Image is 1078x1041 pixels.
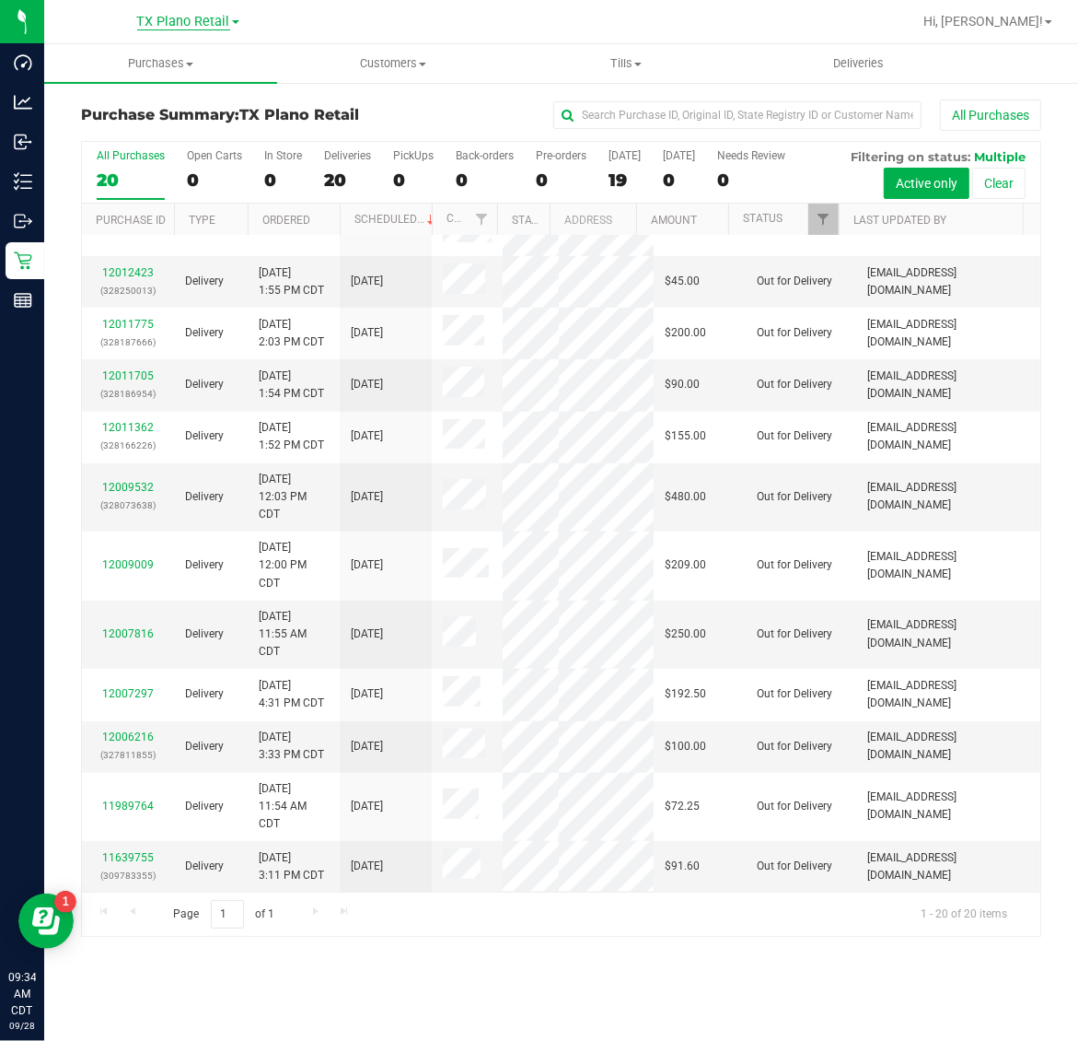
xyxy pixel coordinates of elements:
a: Filter [808,204,839,235]
span: [DATE] 3:11 PM CDT [259,849,324,884]
a: 12011775 [102,318,154,331]
a: Status [743,212,782,225]
span: [EMAIL_ADDRESS][DOMAIN_NAME] [867,316,1029,351]
span: Filtering on status: [851,149,970,164]
a: 11639755 [102,851,154,864]
iframe: Resource center [18,894,74,949]
span: TX Plano Retail [239,106,359,123]
span: [DATE] 2:03 PM CDT [259,316,324,351]
a: Purchases [44,44,277,83]
span: Out for Delivery [757,427,832,445]
button: Active only [884,168,969,199]
inline-svg: Inventory [14,172,32,191]
th: Address [550,204,636,236]
span: Customers [278,55,509,72]
a: Ordered [262,214,310,227]
a: Tills [509,44,742,83]
a: Amount [651,214,697,227]
span: $209.00 [665,556,706,574]
span: [EMAIL_ADDRESS][DOMAIN_NAME] [867,849,1029,884]
span: [DATE] 12:03 PM CDT [259,471,329,524]
a: Last Updated By [853,214,946,227]
span: Out for Delivery [757,685,832,703]
span: $72.25 [665,798,700,815]
div: 20 [324,170,371,191]
div: In Store [264,149,302,162]
iframe: Resource center unread badge [54,891,76,913]
span: [DATE] [351,324,383,342]
p: (309783355) [93,867,163,884]
span: $480.00 [665,488,706,506]
a: Filter [467,204,497,235]
span: Multiple [974,149,1026,164]
div: All Purchases [97,149,165,162]
span: $155.00 [665,427,706,445]
p: (328186954) [93,385,163,403]
span: [EMAIL_ADDRESS][DOMAIN_NAME] [867,419,1029,454]
span: $45.00 [665,273,700,290]
span: [DATE] 1:55 PM CDT [259,264,324,299]
span: [EMAIL_ADDRESS][DOMAIN_NAME] [867,368,1029,403]
span: Tills [510,55,741,72]
span: $90.00 [665,376,700,393]
input: 1 [211,900,244,929]
p: (328073638) [93,497,163,514]
span: [DATE] 1:52 PM CDT [259,419,324,454]
inline-svg: Outbound [14,212,32,230]
div: 0 [536,170,586,191]
span: Delivery [185,376,224,393]
div: Needs Review [717,149,785,162]
button: Clear [972,168,1026,199]
a: Scheduled [354,213,438,226]
span: $91.60 [665,858,700,875]
span: [EMAIL_ADDRESS][DOMAIN_NAME] [867,677,1029,712]
a: 12011362 [102,421,154,434]
span: $192.50 [665,685,706,703]
inline-svg: Analytics [14,93,32,111]
a: 12011705 [102,369,154,382]
div: Back-orders [456,149,514,162]
a: 11989764 [102,800,154,813]
p: 09/28 [8,1019,36,1033]
span: Out for Delivery [757,376,832,393]
span: $250.00 [665,626,706,643]
div: PickUps [393,149,434,162]
h3: Purchase Summary: [81,107,401,123]
div: Pre-orders [536,149,586,162]
span: [DATE] [351,798,383,815]
span: [DATE] 4:31 PM CDT [259,677,324,712]
span: Delivery [185,427,224,445]
span: Page of 1 [157,900,290,929]
span: [DATE] [351,273,383,290]
a: 12007816 [102,627,154,640]
div: 19 [609,170,641,191]
p: (328250013) [93,282,163,299]
span: Hi, [PERSON_NAME]! [923,14,1043,29]
span: Out for Delivery [757,324,832,342]
span: [DATE] [351,738,383,755]
span: Delivery [185,858,224,875]
span: Delivery [185,738,224,755]
div: [DATE] [663,149,695,162]
div: [DATE] [609,149,641,162]
span: Delivery [185,685,224,703]
span: [DATE] [351,488,383,506]
span: Out for Delivery [757,858,832,875]
input: Search Purchase ID, Original ID, State Registry ID or Customer Name... [553,101,922,129]
span: [DATE] 11:54 AM CDT [259,780,329,834]
span: Delivery [185,798,224,815]
span: Delivery [185,488,224,506]
span: Out for Delivery [757,738,832,755]
span: [DATE] 1:54 PM CDT [259,368,324,403]
div: 0 [456,170,514,191]
span: [DATE] 3:33 PM CDT [259,729,324,764]
span: 1 - 20 of 20 items [906,900,1022,928]
span: $100.00 [665,738,706,755]
span: Out for Delivery [757,273,832,290]
div: 0 [393,170,434,191]
inline-svg: Reports [14,291,32,310]
span: [EMAIL_ADDRESS][DOMAIN_NAME] [867,548,1029,583]
div: Deliveries [324,149,371,162]
button: All Purchases [940,99,1041,131]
